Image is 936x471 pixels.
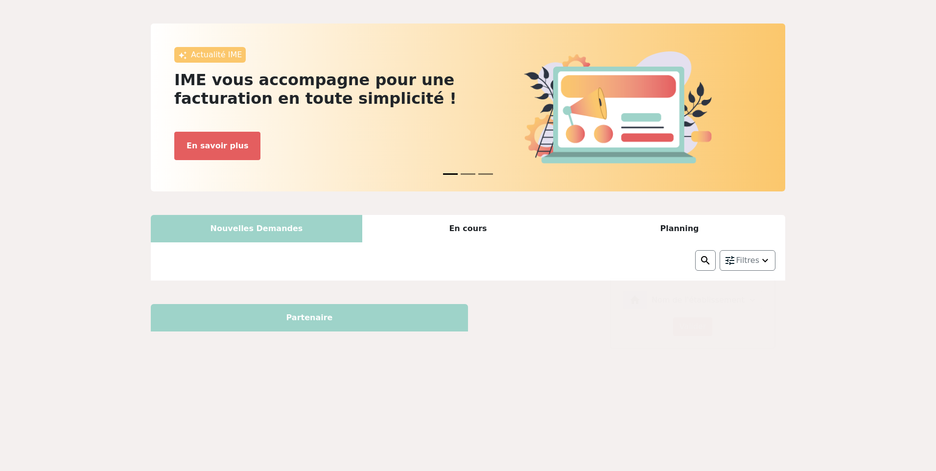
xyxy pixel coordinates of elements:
img: awesome.png [178,51,187,60]
div: Planning [574,215,785,242]
input: Valider [673,317,713,336]
img: arrow_down.png [759,255,771,266]
div: Actualité IME [174,47,246,63]
img: search.png [700,255,711,266]
img: setting.png [724,255,736,266]
button: News 0 [443,168,458,180]
button: News 1 [461,168,475,180]
h2: IME vous accompagne pour une facturation en toute simplicité ! [174,71,462,108]
button: En savoir plus [174,132,260,160]
div: Nouvelles Demandes [151,215,362,242]
span: Filtres [736,255,759,266]
div: En cours [362,215,574,242]
img: etb.png [629,294,641,306]
img: actu.png [524,51,712,163]
div: Partenaire [151,304,468,331]
button: News 2 [478,168,493,180]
